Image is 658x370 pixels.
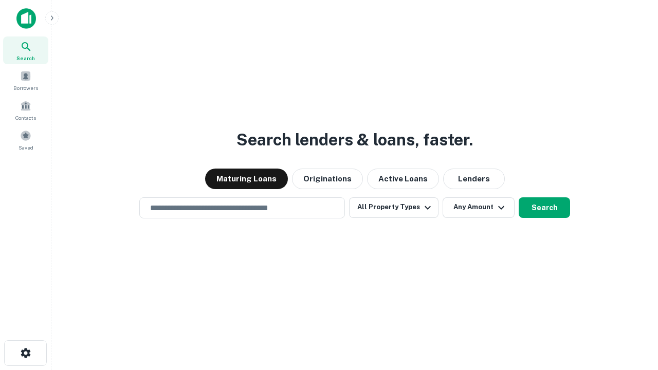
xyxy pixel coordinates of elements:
[3,66,48,94] a: Borrowers
[292,169,363,189] button: Originations
[13,84,38,92] span: Borrowers
[367,169,439,189] button: Active Loans
[3,126,48,154] a: Saved
[205,169,288,189] button: Maturing Loans
[443,169,505,189] button: Lenders
[3,36,48,64] a: Search
[443,197,515,218] button: Any Amount
[349,197,438,218] button: All Property Types
[15,114,36,122] span: Contacts
[16,54,35,62] span: Search
[19,143,33,152] span: Saved
[607,255,658,304] iframe: Chat Widget
[236,127,473,152] h3: Search lenders & loans, faster.
[16,8,36,29] img: capitalize-icon.png
[3,96,48,124] a: Contacts
[519,197,570,218] button: Search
